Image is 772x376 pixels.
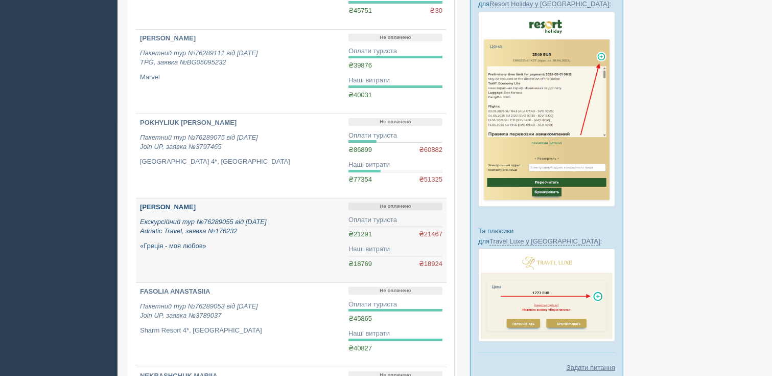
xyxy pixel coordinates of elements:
span: ₴45751 [348,7,372,14]
p: Не оплачено [348,118,442,126]
div: Наші витрати [348,245,442,254]
span: ₴30 [430,6,442,16]
span: ₴18769 [348,260,372,268]
a: [PERSON_NAME] Пакетний тур №76289111 від [DATE]TPG, заявка №BG05095232 Marvel [136,30,344,114]
b: [PERSON_NAME] [140,203,196,211]
a: FASOLIA ANASTASIIA Пакетний тур №76289053 від [DATE]Join UP, заявка №3789037 Sharm Resort 4*, [GE... [136,283,344,367]
i: Пакетний тур №76289075 від [DATE] Join UP, заявка №3797465 [140,134,258,151]
p: Не оплачено [348,287,442,295]
span: ₴18924 [419,259,442,269]
a: Задати питання [567,363,615,372]
p: Не оплачено [348,34,442,41]
span: ₴45865 [348,315,372,322]
a: Travel Luxe у [GEOGRAPHIC_DATA] [489,237,600,246]
span: ₴51325 [419,175,442,185]
span: ₴60882 [419,145,442,155]
p: Та плюсики для : [478,226,615,246]
p: [GEOGRAPHIC_DATA] 4*, [GEOGRAPHIC_DATA] [140,157,340,167]
i: Екскурсійний тур №76289055 від [DATE] Adriatic Travel, заявка №176232 [140,218,267,235]
div: Наші витрати [348,329,442,339]
i: Пакетний тур №76289111 від [DATE] TPG, заявка №BG05095232 [140,49,258,67]
div: Оплати туриста [348,47,442,56]
img: travel-luxe-%D0%BF%D0%BE%D0%B4%D0%B1%D0%BE%D1%80%D0%BA%D0%B0-%D1%81%D1%80%D0%BC-%D0%B4%D0%BB%D1%8... [478,249,615,342]
span: ₴21291 [348,230,372,238]
div: Оплати туриста [348,131,442,141]
div: Оплати туриста [348,300,442,309]
b: FASOLIA ANASTASIIA [140,287,210,295]
span: ₴40827 [348,344,372,352]
p: Sharm Resort 4*, [GEOGRAPHIC_DATA] [140,326,340,336]
span: ₴39876 [348,61,372,69]
b: POKHYLIUK [PERSON_NAME] [140,119,237,126]
p: Marvel [140,73,340,82]
p: Не оплачено [348,203,442,210]
div: Наші витрати [348,160,442,170]
span: ₴77354 [348,175,372,183]
i: Пакетний тур №76289053 від [DATE] Join UP, заявка №3789037 [140,302,258,320]
a: POKHYLIUK [PERSON_NAME] Пакетний тур №76289075 від [DATE]Join UP, заявка №3797465 [GEOGRAPHIC_DAT... [136,114,344,198]
span: ₴21467 [419,230,442,239]
p: «Греція - моя любов» [140,241,340,251]
span: ₴86899 [348,146,372,153]
div: Наші витрати [348,76,442,85]
img: resort-holiday-%D0%BF%D1%96%D0%B4%D0%B1%D1%96%D1%80%D0%BA%D0%B0-%D1%81%D1%80%D0%BC-%D0%B4%D0%BB%D... [478,12,615,207]
a: [PERSON_NAME] Екскурсійний тур №76289055 від [DATE]Adriatic Travel, заявка №176232 «Греція - моя ... [136,198,344,282]
b: [PERSON_NAME] [140,34,196,42]
span: ₴40031 [348,91,372,99]
div: Оплати туриста [348,215,442,225]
